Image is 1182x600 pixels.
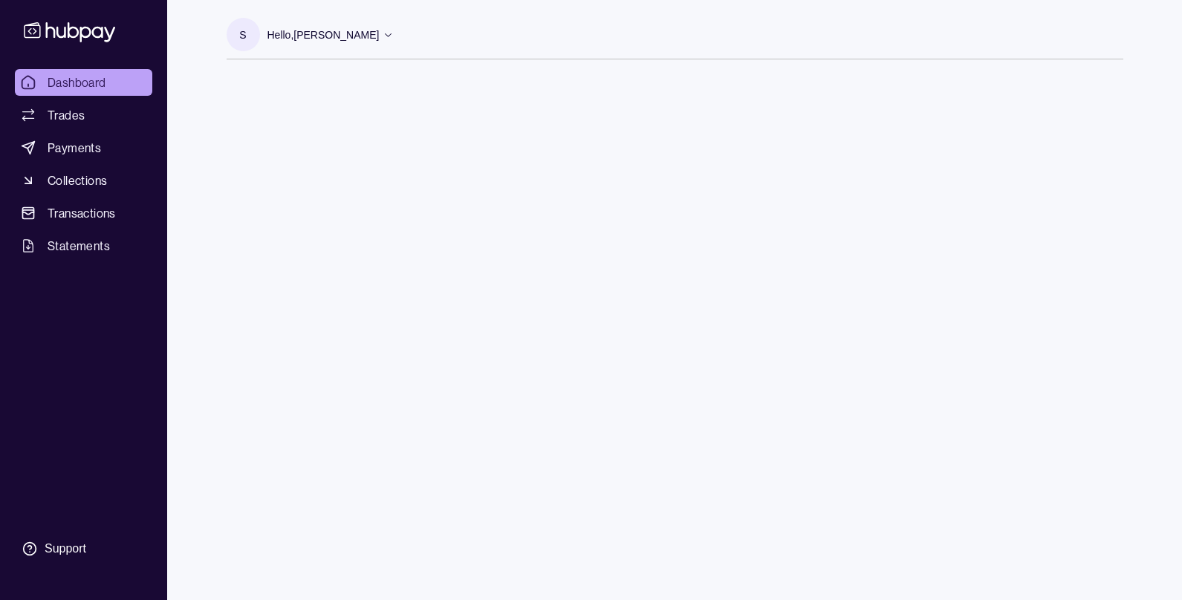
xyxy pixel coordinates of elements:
a: Transactions [15,200,152,226]
a: Support [15,533,152,564]
span: Transactions [48,204,116,222]
p: Hello, [PERSON_NAME] [267,27,380,43]
span: Payments [48,139,101,157]
a: Payments [15,134,152,161]
span: Statements [48,237,110,255]
a: Collections [15,167,152,194]
a: Trades [15,102,152,128]
span: Dashboard [48,74,106,91]
a: Statements [15,232,152,259]
a: Dashboard [15,69,152,96]
div: Support [45,541,86,557]
span: Trades [48,106,85,124]
span: Collections [48,172,107,189]
p: S [239,27,246,43]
